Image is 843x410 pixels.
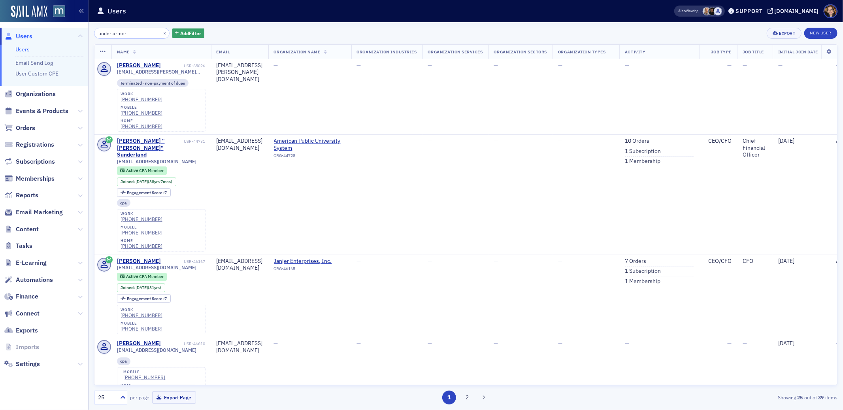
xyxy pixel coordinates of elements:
[768,8,822,14] button: [DOMAIN_NAME]
[494,62,498,69] span: —
[274,138,346,151] a: American Public University System
[16,208,63,217] span: Email Marketing
[117,159,197,164] span: [EMAIL_ADDRESS][DOMAIN_NAME]
[16,32,32,41] span: Users
[625,158,660,165] a: 1 Membership
[274,62,278,69] span: —
[107,6,126,16] h1: Users
[121,383,162,388] div: home
[357,137,361,144] span: —
[123,374,165,380] a: [PHONE_NUMBER]
[130,394,149,401] label: per page
[217,340,263,354] div: [EMAIL_ADDRESS][DOMAIN_NAME]
[16,343,39,351] span: Imports
[705,138,732,145] div: CEO/CFO
[736,8,763,15] div: Support
[4,292,38,301] a: Finance
[217,138,263,151] div: [EMAIL_ADDRESS][DOMAIN_NAME]
[836,62,840,69] span: —
[778,62,783,69] span: —
[117,178,176,186] div: Joined: 1987-01-06 00:00:00
[558,340,562,347] span: —
[121,96,162,102] div: [PHONE_NUMBER]
[180,30,201,37] span: Add Filter
[136,179,172,184] div: (38yrs 7mos)
[494,257,498,265] span: —
[778,257,794,265] span: [DATE]
[357,49,417,55] span: Organization Industries
[836,340,840,347] span: —
[625,258,646,265] a: 7 Orders
[4,326,38,335] a: Exports
[126,168,139,173] span: Active
[460,391,474,404] button: 2
[126,274,139,279] span: Active
[11,6,47,18] img: SailAMX
[778,340,794,347] span: [DATE]
[16,326,38,335] span: Exports
[274,153,346,161] div: ORG-44728
[117,138,183,159] div: [PERSON_NAME] "[PERSON_NAME]" Sunderland
[117,273,167,281] div: Active: Active: CPA Member
[121,92,162,96] div: work
[778,137,794,144] span: [DATE]
[4,174,55,183] a: Memberships
[136,179,148,184] span: [DATE]
[16,360,40,368] span: Settings
[121,321,162,326] div: mobile
[117,294,171,303] div: Engagement Score: 7
[94,28,170,39] input: Search…
[494,340,498,347] span: —
[120,274,163,279] a: Active CPA Member
[117,340,161,347] a: [PERSON_NAME]
[117,49,130,55] span: Name
[16,191,38,200] span: Reports
[16,292,38,301] span: Finance
[117,62,161,69] a: [PERSON_NAME]
[274,258,346,265] a: Janjer Enterprises, Inc.
[16,157,55,166] span: Subscriptions
[117,258,161,265] div: [PERSON_NAME]
[162,259,206,264] div: USR-46167
[703,7,711,15] span: Emily Trott
[357,62,361,69] span: —
[121,230,162,236] a: [PHONE_NUMBER]
[4,191,38,200] a: Reports
[817,394,825,401] strong: 39
[121,216,162,222] a: [PHONE_NUMBER]
[743,258,767,265] div: CFO
[625,148,661,155] a: 1 Subscription
[136,285,148,290] span: [DATE]
[428,257,432,265] span: —
[428,137,432,144] span: —
[16,309,40,318] span: Connect
[779,31,796,36] div: Export
[15,70,58,77] a: User Custom CPE
[127,297,167,301] div: 7
[121,326,162,332] a: [PHONE_NUMBER]
[743,62,747,69] span: —
[679,8,699,14] span: Viewing
[625,49,645,55] span: Activity
[121,110,162,116] a: [PHONE_NUMBER]
[625,278,660,285] a: 1 Membership
[136,285,161,290] div: (31yrs)
[16,225,39,234] span: Content
[117,188,171,197] div: Engagement Score: 7
[442,391,456,404] button: 1
[357,340,361,347] span: —
[743,138,767,159] div: Chief Financial Officer
[16,276,53,284] span: Automations
[217,49,230,55] span: Email
[428,340,432,347] span: —
[217,258,263,272] div: [EMAIL_ADDRESS][DOMAIN_NAME]
[121,243,162,249] a: [PHONE_NUMBER]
